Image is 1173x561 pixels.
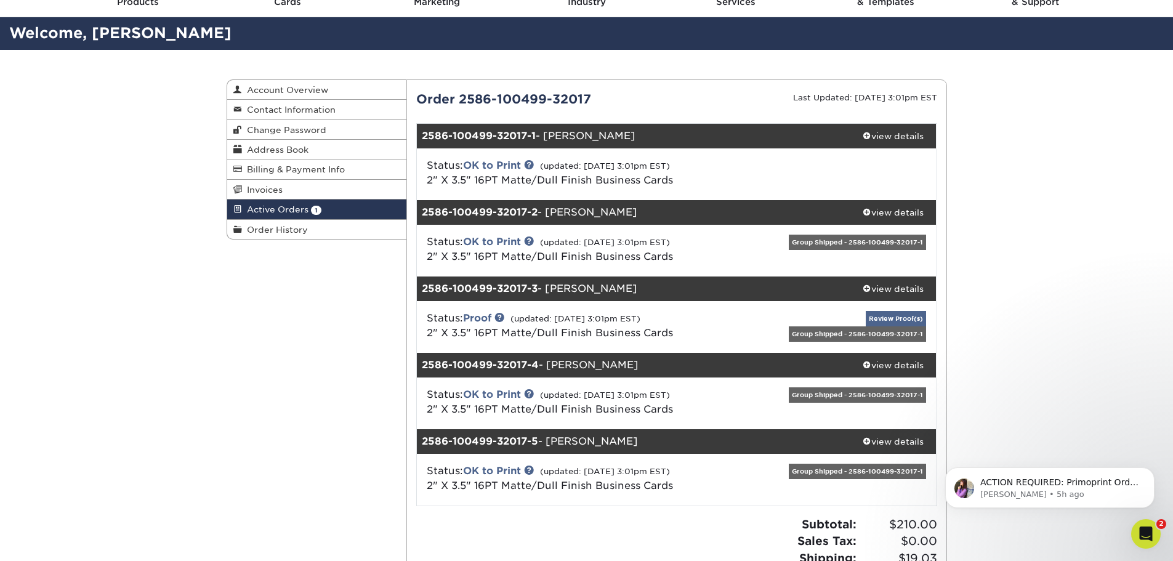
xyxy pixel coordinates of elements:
div: Status: [417,311,763,341]
div: Status: [417,235,763,264]
a: 2" X 3.5" 16PT Matte/Dull Finish Business Cards [427,327,673,339]
div: - [PERSON_NAME] [417,353,850,377]
a: view details [850,429,937,454]
span: 1 [311,206,321,215]
span: Change Password [242,125,326,135]
small: (updated: [DATE] 3:01pm EST) [540,467,670,476]
a: OK to Print [463,236,521,248]
small: (updated: [DATE] 3:01pm EST) [510,314,640,323]
strong: 2586-100499-32017-4 [422,359,539,371]
span: Address Book [242,145,308,155]
div: view details [850,435,937,448]
span: Order History [242,225,308,235]
strong: 2586-100499-32017-2 [422,206,538,218]
strong: 2586-100499-32017-1 [422,130,536,142]
strong: 2586-100499-32017-5 [422,435,538,447]
div: Group Shipped - 2586-100499-32017-1 [789,387,926,403]
a: view details [850,200,937,225]
span: $210.00 [860,516,937,533]
div: - [PERSON_NAME] [417,124,850,148]
a: Proof [463,312,491,324]
small: (updated: [DATE] 3:01pm EST) [540,238,670,247]
div: Status: [417,158,763,188]
span: Account Overview [242,85,328,95]
div: - [PERSON_NAME] [417,200,850,225]
span: Billing & Payment Info [242,164,345,174]
a: OK to Print [463,465,521,477]
div: Group Shipped - 2586-100499-32017-1 [789,326,926,342]
div: view details [850,359,937,371]
small: (updated: [DATE] 3:01pm EST) [540,161,670,171]
iframe: Google Customer Reviews [3,523,105,557]
strong: Subtotal: [802,517,857,531]
a: Active Orders 1 [227,200,407,219]
div: - [PERSON_NAME] [417,276,850,301]
div: Group Shipped - 2586-100499-32017-1 [789,235,926,250]
strong: 2586-100499-32017-3 [422,283,538,294]
a: Order History [227,220,407,239]
div: Status: [417,464,763,493]
a: Contact Information [227,100,407,119]
a: view details [850,124,937,148]
small: (updated: [DATE] 3:01pm EST) [540,390,670,400]
span: Contact Information [242,105,336,115]
iframe: Intercom notifications message [927,442,1173,528]
span: $0.00 [860,533,937,550]
a: 2" X 3.5" 16PT Matte/Dull Finish Business Cards [427,480,673,491]
div: view details [850,206,937,219]
div: Status: [417,387,763,417]
div: view details [850,283,937,295]
a: Review Proof(s) [866,311,926,326]
a: OK to Print [463,389,521,400]
a: Billing & Payment Info [227,159,407,179]
a: Account Overview [227,80,407,100]
iframe: Intercom live chat [1131,519,1161,549]
div: - [PERSON_NAME] [417,429,850,454]
div: view details [850,130,937,142]
a: Change Password [227,120,407,140]
a: 2" X 3.5" 16PT Matte/Dull Finish Business Cards [427,251,673,262]
a: 2" X 3.5" 16PT Matte/Dull Finish Business Cards [427,174,673,186]
span: 2 [1156,519,1166,529]
a: view details [850,353,937,377]
a: Invoices [227,180,407,200]
a: OK to Print [463,159,521,171]
span: Invoices [242,185,283,195]
a: 2" X 3.5" 16PT Matte/Dull Finish Business Cards [427,403,673,415]
small: Last Updated: [DATE] 3:01pm EST [793,93,937,102]
a: Address Book [227,140,407,159]
strong: Sales Tax: [797,534,857,547]
span: Active Orders [242,204,308,214]
div: Group Shipped - 2586-100499-32017-1 [789,464,926,479]
a: view details [850,276,937,301]
div: Order 2586-100499-32017 [407,90,677,108]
